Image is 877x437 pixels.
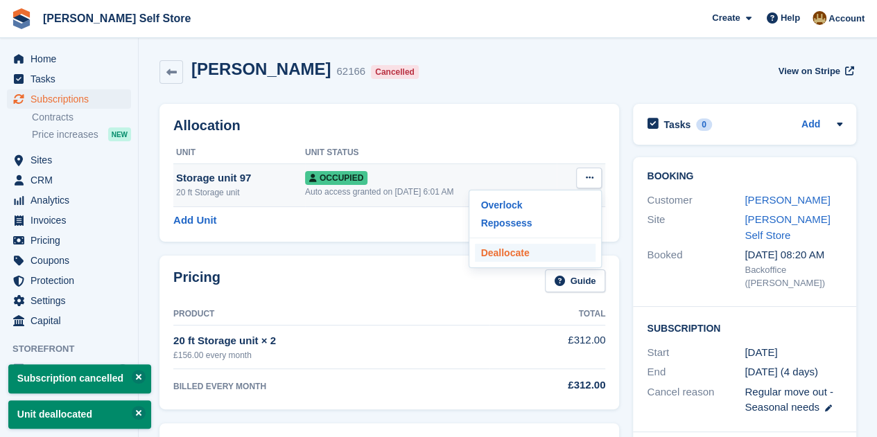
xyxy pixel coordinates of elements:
[31,211,114,230] span: Invoices
[371,65,419,79] div: Cancelled
[31,170,114,190] span: CRM
[7,359,131,379] a: menu
[7,271,131,290] a: menu
[828,12,865,26] span: Account
[173,333,489,349] div: 20 ft Storage unit × 2
[8,400,151,429] p: Unit deallocated
[32,127,131,142] a: Price increases NEW
[696,118,712,131] div: 0
[7,49,131,69] a: menu
[745,263,842,290] div: Backoffice ([PERSON_NAME])
[647,247,745,290] div: Booked
[647,212,745,243] div: Site
[489,303,605,325] th: Total
[7,170,131,190] a: menu
[647,345,745,361] div: Start
[31,291,114,310] span: Settings
[475,214,596,232] a: Repossess
[176,170,305,186] div: Storage unit 97
[778,64,840,78] span: View on Stripe
[489,325,605,368] td: £312.00
[7,211,131,230] a: menu
[108,127,131,141] div: NEW
[7,311,131,330] a: menu
[545,269,606,292] a: Guide
[31,311,114,330] span: Capital
[647,193,745,208] div: Customer
[745,213,830,241] a: [PERSON_NAME] Self Store
[31,150,114,170] span: Sites
[475,196,596,214] a: Overlock
[7,190,131,210] a: menu
[173,349,489,362] div: £156.00 every month
[173,118,605,134] h2: Allocation
[305,142,557,164] th: Unit Status
[7,231,131,250] a: menu
[11,8,32,29] img: stora-icon-8386f47178a22dfd0bd8f6a31ec36ba5ce8667c1dd55bd0f319d3a0aa187defe.svg
[7,251,131,270] a: menu
[176,186,305,199] div: 20 ft Storage unit
[745,366,818,377] span: [DATE] (4 days)
[31,69,114,89] span: Tasks
[745,345,777,361] time: 2024-12-02 01:00:00 UTC
[7,89,131,109] a: menu
[7,69,131,89] a: menu
[31,251,114,270] span: Coupons
[305,171,367,185] span: Occupied
[801,117,820,133] a: Add
[772,60,856,82] a: View on Stripe
[745,247,842,263] div: [DATE] 08:20 AM
[745,386,833,413] span: Regular move out - Seasonal needs
[489,377,605,393] div: £312.00
[32,128,98,141] span: Price increases
[745,194,830,206] a: [PERSON_NAME]
[191,60,331,78] h2: [PERSON_NAME]
[7,150,131,170] a: menu
[31,49,114,69] span: Home
[712,11,740,25] span: Create
[31,231,114,250] span: Pricing
[781,11,800,25] span: Help
[173,380,489,393] div: BILLED EVERY MONTH
[12,342,138,356] span: Storefront
[8,364,151,393] p: Subscription cancelled
[647,364,745,380] div: End
[173,269,220,292] h2: Pricing
[7,291,131,310] a: menu
[173,213,216,229] a: Add Unit
[31,190,114,210] span: Analytics
[647,321,842,335] h2: Subscription
[336,64,365,80] div: 62166
[31,271,114,290] span: Protection
[31,89,114,109] span: Subscriptions
[647,384,745,416] div: Cancel reason
[647,171,842,182] h2: Booking
[813,11,826,25] img: Tom Kingston
[173,303,489,325] th: Product
[475,244,596,262] a: Deallocate
[32,111,131,124] a: Contracts
[37,7,196,30] a: [PERSON_NAME] Self Store
[305,186,557,198] div: Auto access granted on [DATE] 6:01 AM
[663,118,691,131] h2: Tasks
[173,142,305,164] th: Unit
